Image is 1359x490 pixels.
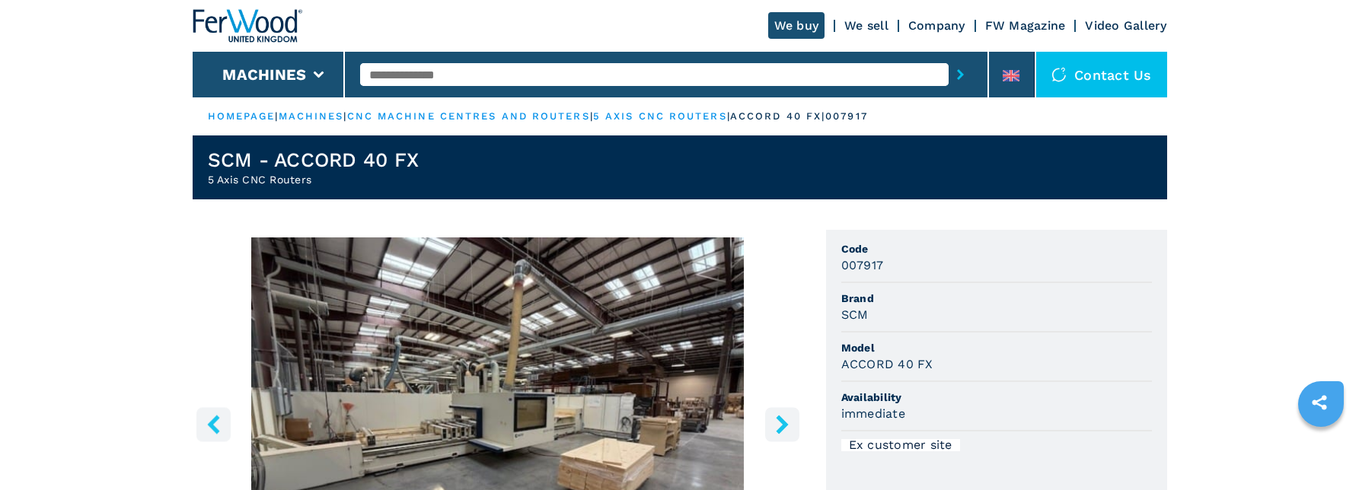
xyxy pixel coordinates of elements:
a: Company [908,18,965,33]
a: 5 axis cnc routers [593,110,727,122]
a: FW Magazine [985,18,1066,33]
span: Availability [841,390,1152,405]
a: Video Gallery [1085,18,1166,33]
span: Brand [841,291,1152,306]
a: We buy [768,12,825,39]
span: | [727,110,730,122]
span: | [275,110,278,122]
img: Contact us [1051,67,1067,82]
iframe: Chat [1294,422,1348,479]
h2: 5 Axis CNC Routers [208,172,420,187]
button: left-button [196,407,231,441]
div: Contact us [1036,52,1167,97]
a: We sell [844,18,888,33]
h1: SCM - ACCORD 40 FX [208,148,420,172]
div: Ex customer site [841,439,960,451]
h3: ACCORD 40 FX [841,355,933,373]
p: 007917 [825,110,868,123]
h3: SCM [841,306,869,323]
img: Ferwood [193,9,302,43]
button: right-button [765,407,799,441]
span: Model [841,340,1152,355]
a: machines [279,110,344,122]
p: accord 40 fx | [730,110,825,123]
a: HOMEPAGE [208,110,276,122]
span: | [590,110,593,122]
button: Machines [222,65,306,84]
span: Code [841,241,1152,256]
a: sharethis [1300,383,1338,422]
a: cnc machine centres and routers [347,110,590,122]
h3: 007917 [841,256,884,274]
span: | [343,110,346,122]
h3: immediate [841,405,905,422]
button: submit-button [949,57,972,92]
